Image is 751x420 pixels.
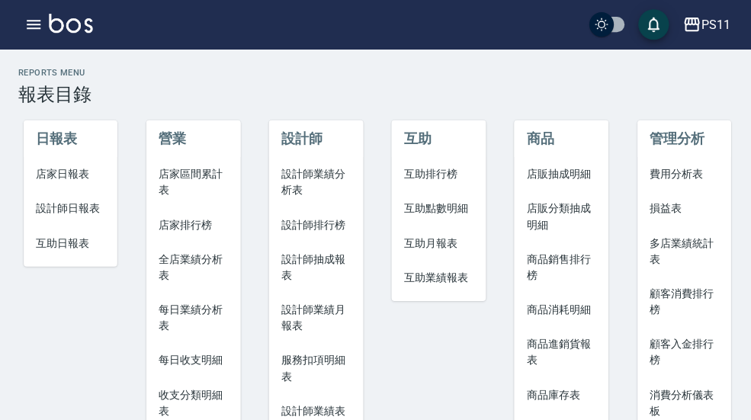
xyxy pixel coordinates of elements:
span: 店販分類抽成明細 [524,200,593,232]
span: 設計師業績分析表 [280,165,349,197]
a: 每日收支明細 [146,341,239,376]
a: 互助月報表 [390,225,483,259]
span: 店販抽成明細 [524,165,593,181]
a: 設計師抽成報表 [268,241,361,291]
button: PS11 [673,9,733,40]
a: 顧客入金排行榜 [634,325,728,376]
span: 設計師抽成報表 [280,250,349,282]
span: 商品進銷貨報表 [524,335,593,367]
a: 店販抽成明細 [512,156,605,191]
a: 商品庫存表 [512,376,605,410]
a: 費用分析表 [634,156,728,191]
span: 店家區間累計表 [158,165,227,197]
div: PS11 [698,15,727,34]
a: 多店業績統計表 [634,225,728,275]
a: 服務扣項明細表 [268,341,361,392]
a: 商品消耗明細 [512,291,605,325]
a: 互助點數明細 [390,191,483,225]
a: 每日業績分析表 [146,291,239,341]
span: 店家排行榜 [158,216,227,232]
a: 店家區間累計表 [146,156,239,207]
li: 商品 [512,120,605,156]
a: 顧客消費排行榜 [634,275,728,325]
span: 費用分析表 [647,165,716,181]
a: 設計師業績月報表 [268,291,361,341]
a: 設計師排行榜 [268,207,361,241]
span: 互助排行榜 [402,165,471,181]
a: 互助排行榜 [390,156,483,191]
span: 收支分類明細表 [158,385,227,417]
a: 互助業績報表 [390,259,483,293]
span: 消費分析儀表板 [647,385,716,417]
li: 營業 [146,120,239,156]
span: 商品消耗明細 [524,300,593,316]
a: 損益表 [634,191,728,225]
span: 互助業績報表 [402,268,471,284]
a: 店家日報表 [24,156,117,191]
span: 每日業績分析表 [158,300,227,332]
button: save [635,9,666,40]
span: 損益表 [647,200,716,216]
h3: 報表目錄 [18,83,733,104]
span: 服務扣項明細表 [280,351,349,383]
a: 商品銷售排行榜 [512,241,605,291]
li: 日報表 [24,120,117,156]
span: 商品庫存表 [524,385,593,401]
a: 店家排行榜 [146,207,239,241]
span: 設計師排行榜 [280,216,349,232]
a: 全店業績分析表 [146,241,239,291]
span: 顧客消費排行榜 [647,284,716,316]
span: 互助日報表 [36,234,105,250]
span: 設計師日報表 [36,200,105,216]
a: 設計師業績分析表 [268,156,361,207]
span: 設計師業績月報表 [280,300,349,332]
h2: Reports Menu [18,67,733,77]
a: 互助日報表 [24,225,117,259]
li: 管理分析 [634,120,728,156]
span: 顧客入金排行榜 [647,335,716,367]
a: 設計師日報表 [24,191,117,225]
a: 店販分類抽成明細 [512,191,605,241]
span: 店家日報表 [36,165,105,181]
span: 全店業績分析表 [158,250,227,282]
li: 互助 [390,120,483,156]
a: 商品進銷貨報表 [512,325,605,376]
li: 設計師 [268,120,361,156]
span: 互助月報表 [402,234,471,250]
span: 每日收支明細 [158,351,227,367]
span: 商品銷售排行榜 [524,250,593,282]
span: 互助點數明細 [402,200,471,216]
span: 多店業績統計表 [647,234,716,266]
img: Logo [49,14,92,33]
span: 設計師業績表 [280,401,349,417]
